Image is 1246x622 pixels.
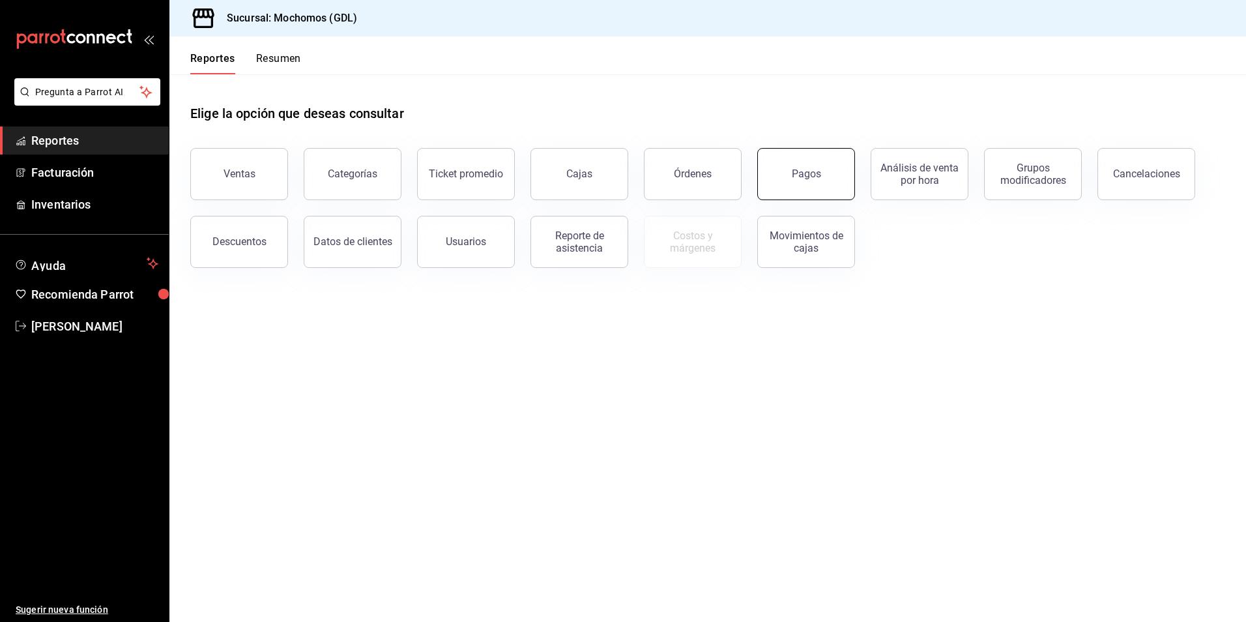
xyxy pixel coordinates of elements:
div: Análisis de venta por hora [879,162,960,186]
button: open_drawer_menu [143,34,154,44]
div: Ventas [224,168,255,180]
h3: Sucursal: Mochomos (GDL) [216,10,357,26]
div: Pagos [792,168,821,180]
button: Contrata inventarios para ver este reporte [644,216,742,268]
div: Grupos modificadores [992,162,1073,186]
span: Facturación [31,164,158,181]
button: Usuarios [417,216,515,268]
div: Movimientos de cajas [766,230,847,254]
button: Análisis de venta por hora [871,148,968,200]
span: Inventarios [31,196,158,213]
button: Ventas [190,148,288,200]
h1: Elige la opción que deseas consultar [190,104,404,123]
div: Usuarios [446,235,486,248]
span: Pregunta a Parrot AI [35,85,140,99]
button: Pagos [757,148,855,200]
div: Cajas [566,166,593,182]
span: Sugerir nueva función [16,603,158,617]
span: Ayuda [31,256,141,271]
div: Cancelaciones [1113,168,1180,180]
button: Categorías [304,148,401,200]
button: Órdenes [644,148,742,200]
button: Resumen [256,52,301,74]
button: Cancelaciones [1097,148,1195,200]
div: Ticket promedio [429,168,503,180]
button: Pregunta a Parrot AI [14,78,160,106]
button: Descuentos [190,216,288,268]
div: Categorías [328,168,377,180]
div: Reporte de asistencia [539,230,620,254]
span: [PERSON_NAME] [31,318,158,335]
button: Reporte de asistencia [530,216,628,268]
a: Pregunta a Parrot AI [9,95,160,108]
button: Movimientos de cajas [757,216,855,268]
button: Grupos modificadores [984,148,1082,200]
span: Recomienda Parrot [31,286,158,303]
div: Órdenes [674,168,712,180]
button: Datos de clientes [304,216,401,268]
div: Datos de clientes [313,235,392,248]
span: Reportes [31,132,158,149]
button: Ticket promedio [417,148,515,200]
div: navigation tabs [190,52,301,74]
a: Cajas [530,148,628,200]
div: Costos y márgenes [652,230,733,254]
button: Reportes [190,52,235,74]
div: Descuentos [212,235,267,248]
